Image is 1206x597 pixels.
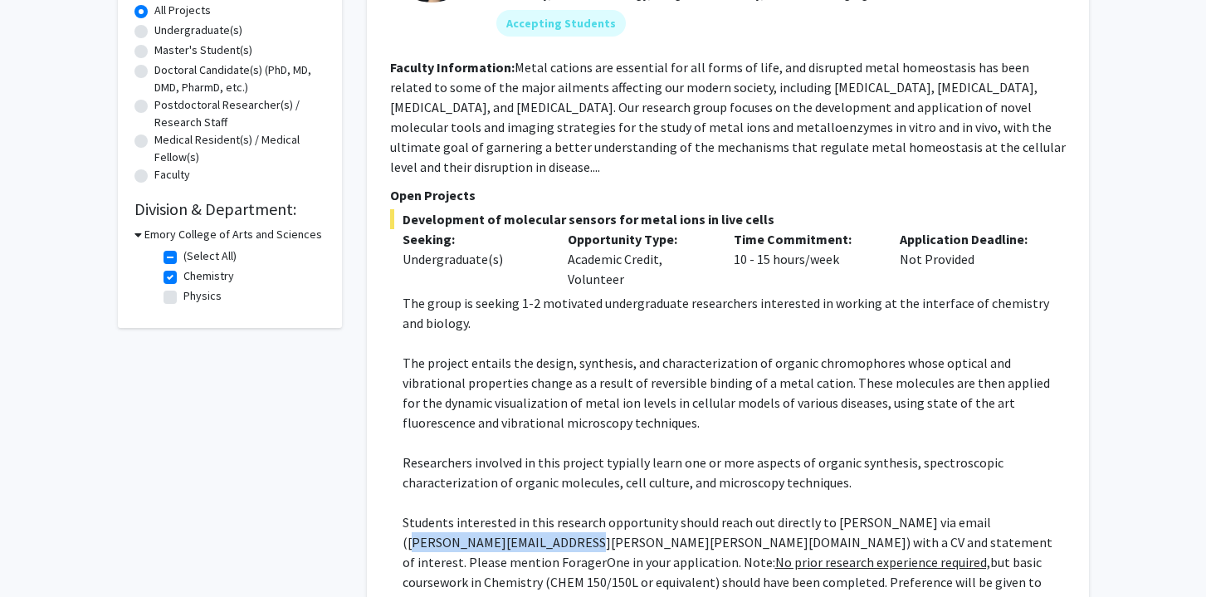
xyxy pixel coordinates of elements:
p: Opportunity Type: [568,229,709,249]
p: The project entails the design, synthesis, and characterization of organic chromophores whose opt... [403,353,1066,433]
label: Faculty [154,166,190,184]
label: (Select All) [183,247,237,265]
div: Academic Credit, Volunteer [555,229,721,289]
p: Application Deadline: [900,229,1041,249]
iframe: Chat [12,522,71,585]
p: The group is seeking 1-2 motivated undergraduate researchers interested in working at the interfa... [403,293,1066,333]
span: Development of molecular sensors for metal ions in live cells [390,209,1066,229]
h2: Division & Department: [134,199,325,219]
label: Doctoral Candidate(s) (PhD, MD, DMD, PharmD, etc.) [154,61,325,96]
u: No prior research experience required, [775,554,990,570]
h3: Emory College of Arts and Sciences [144,226,322,243]
div: Undergraduate(s) [403,249,544,269]
label: All Projects [154,2,211,19]
p: Seeking: [403,229,544,249]
label: Undergraduate(s) [154,22,242,39]
p: Time Commitment: [734,229,875,249]
label: Chemistry [183,267,234,285]
div: Not Provided [887,229,1053,289]
fg-read-more: Metal cations are essential for all forms of life, and disrupted metal homeostasis has been relat... [390,59,1066,175]
p: Researchers involved in this project typially learn one or more aspects of organic synthesis, spe... [403,453,1066,492]
label: Physics [183,287,222,305]
mat-chip: Accepting Students [496,10,626,37]
label: Medical Resident(s) / Medical Fellow(s) [154,131,325,166]
label: Postdoctoral Researcher(s) / Research Staff [154,96,325,131]
label: Master's Student(s) [154,42,252,59]
div: 10 - 15 hours/week [721,229,887,289]
p: Open Projects [390,185,1066,205]
b: Faculty Information: [390,59,515,76]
